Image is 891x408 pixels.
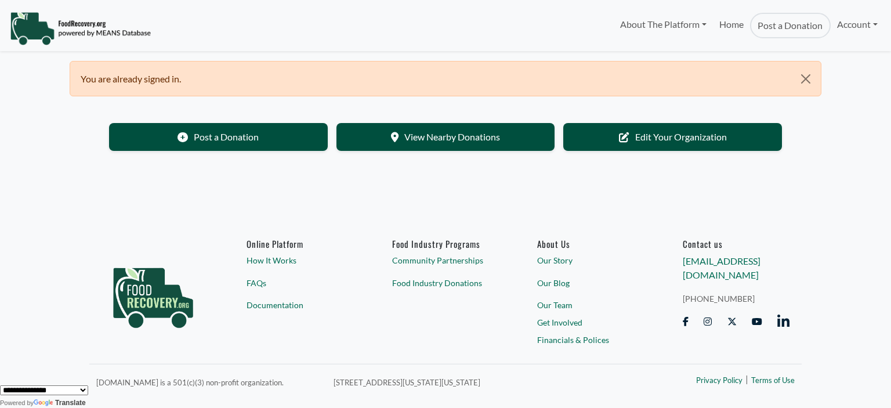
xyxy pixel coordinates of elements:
a: Our Team [537,299,644,311]
a: Terms of Use [751,375,795,387]
p: [STREET_ADDRESS][US_STATE][US_STATE] [334,375,617,389]
a: Post a Donation [750,13,830,38]
a: Our Blog [537,276,644,288]
a: About The Platform [613,13,712,36]
a: Home [713,13,750,38]
a: Documentation [247,299,354,311]
a: Get Involved [537,316,644,328]
div: You are already signed in. [70,61,821,96]
a: FAQs [247,276,354,288]
h6: Online Platform [247,239,354,249]
a: Account [831,13,884,36]
button: Close [791,62,821,96]
img: NavigationLogo_FoodRecovery-91c16205cd0af1ed486a0f1a7774a6544ea792ac00100771e7dd3ec7c0e58e41.png [10,11,151,46]
a: View Nearby Donations [336,123,555,151]
a: Post a Donation [109,123,328,151]
a: [PHONE_NUMBER] [683,292,790,304]
a: Translate [34,399,86,407]
img: Google Translate [34,399,55,407]
a: Financials & Polices [537,333,644,345]
a: About Us [537,239,644,249]
span: | [745,372,748,386]
a: How It Works [247,254,354,266]
a: Community Partnerships [392,254,499,266]
a: Our Story [537,254,644,266]
a: [EMAIL_ADDRESS][DOMAIN_NAME] [683,255,760,280]
a: Privacy Policy [696,375,742,387]
img: food_recovery_green_logo-76242d7a27de7ed26b67be613a865d9c9037ba317089b267e0515145e5e51427.png [101,239,205,349]
h6: Contact us [683,239,790,249]
a: Food Industry Donations [392,276,499,288]
h6: Food Industry Programs [392,239,499,249]
p: [DOMAIN_NAME] is a 501(c)(3) non-profit organization. [96,375,320,389]
a: Edit Your Organization [563,123,782,151]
